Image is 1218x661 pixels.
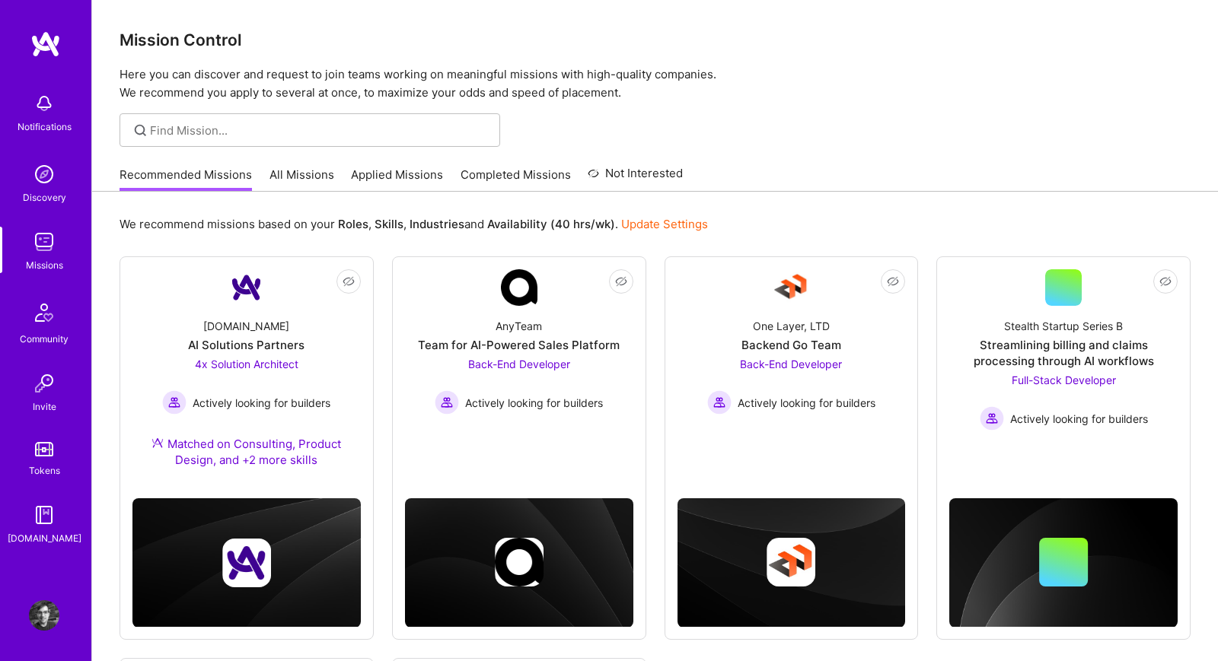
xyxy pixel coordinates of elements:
[495,538,544,586] img: Company logo
[738,395,875,411] span: Actively looking for builders
[615,275,627,288] i: icon EyeClosed
[465,395,603,411] span: Actively looking for builders
[33,399,56,415] div: Invite
[588,164,683,192] a: Not Interested
[887,275,899,288] i: icon EyeClosed
[30,30,61,58] img: logo
[8,530,81,546] div: [DOMAIN_NAME]
[410,217,464,231] b: Industries
[150,122,489,138] input: Find Mission...
[773,269,809,306] img: Company Logo
[132,436,361,468] div: Matched on Consulting, Product Design, and +2 more skills
[20,331,69,347] div: Community
[222,539,271,587] img: Company logo
[25,600,63,631] a: User Avatar
[120,30,1191,49] h3: Mission Control
[195,358,298,370] span: 4x Solution Architect
[162,390,187,415] img: Actively looking for builders
[151,437,164,449] img: Ateam Purple Icon
[18,119,72,135] div: Notifications
[405,498,633,627] img: cover
[120,65,1191,102] p: Here you can discover and request to join teams working on meaningful missions with high-quality ...
[343,275,355,288] i: icon EyeClosed
[949,498,1178,628] img: cover
[29,600,59,631] img: User Avatar
[120,167,252,192] a: Recommended Missions
[435,390,459,415] img: Actively looking for builders
[120,216,708,232] p: We recommend missions based on your , , and .
[35,442,53,456] img: tokens
[29,368,59,399] img: Invite
[188,337,304,353] div: AI Solutions Partners
[193,395,330,411] span: Actively looking for builders
[740,358,842,370] span: Back-End Developer
[707,390,732,415] img: Actively looking for builders
[132,269,361,486] a: Company Logo[DOMAIN_NAME]AI Solutions Partners4x Solution Architect Actively looking for builders...
[269,167,334,192] a: All Missions
[468,358,570,370] span: Back-End Developer
[418,337,620,353] div: Team for AI-Powered Sales Platform
[496,318,542,334] div: AnyTeam
[621,217,708,231] a: Update Settings
[678,498,906,627] img: cover
[29,159,59,189] img: discovery
[29,462,60,478] div: Tokens
[23,189,66,205] div: Discovery
[29,88,59,119] img: bell
[678,269,906,442] a: Company LogoOne Layer, LTDBackend Go TeamBack-End Developer Actively looking for buildersActively...
[461,167,571,192] a: Completed Missions
[132,498,361,627] img: cover
[949,269,1178,442] a: Stealth Startup Series BStreamlining billing and claims processing through AI workflowsFull-Stack...
[487,217,615,231] b: Availability (40 hrs/wk)
[132,122,149,139] i: icon SearchGrey
[26,257,63,273] div: Missions
[1012,373,1116,386] span: Full-Stack Developer
[1010,411,1148,427] span: Actively looking for builders
[741,337,841,353] div: Backend Go Team
[980,406,1004,431] img: Actively looking for builders
[405,269,633,442] a: Company LogoAnyTeamTeam for AI-Powered Sales PlatformBack-End Developer Actively looking for buil...
[203,318,289,334] div: [DOMAIN_NAME]
[26,294,62,331] img: Community
[949,337,1178,369] div: Streamlining billing and claims processing through AI workflows
[351,167,443,192] a: Applied Missions
[767,538,815,586] img: Company logo
[1004,318,1123,334] div: Stealth Startup Series B
[29,227,59,257] img: teamwork
[501,269,537,306] img: Company Logo
[1159,275,1172,288] i: icon EyeClosed
[338,217,368,231] b: Roles
[753,318,830,334] div: One Layer, LTD
[375,217,403,231] b: Skills
[228,269,265,306] img: Company Logo
[29,500,59,530] img: guide book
